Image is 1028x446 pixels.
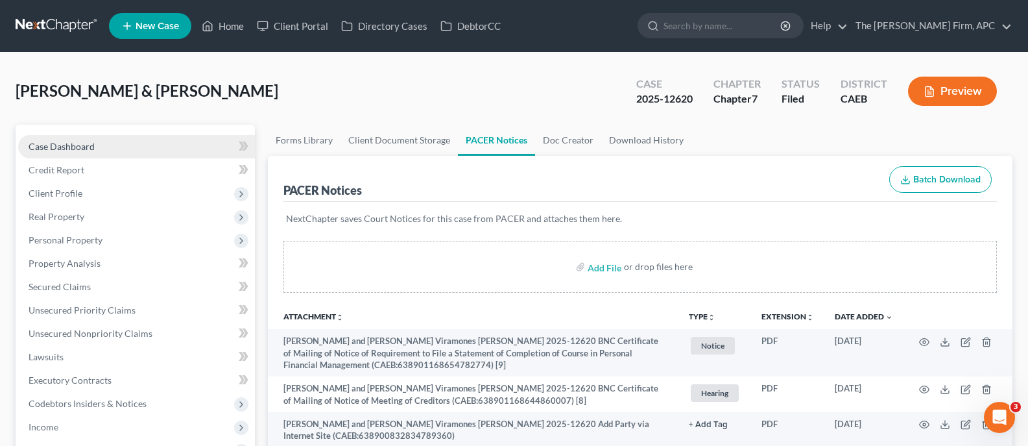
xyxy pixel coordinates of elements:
[908,77,997,106] button: Preview
[841,92,887,106] div: CAEB
[18,158,255,182] a: Credit Report
[283,312,344,321] a: Attachmentunfold_more
[29,304,136,316] span: Unsecured Priority Claims
[835,312,893,321] a: Date Added expand_more
[18,369,255,392] a: Executory Contracts
[268,125,341,156] a: Forms Library
[913,174,981,185] span: Batch Download
[29,375,112,386] span: Executory Contracts
[136,21,179,31] span: New Case
[751,329,824,377] td: PDF
[751,377,824,412] td: PDF
[29,164,84,175] span: Credit Report
[689,418,741,430] a: + Add Tag
[250,14,335,38] a: Client Portal
[18,135,255,158] a: Case Dashboard
[691,384,739,402] span: Hearing
[29,281,91,292] span: Secured Claims
[535,125,601,156] a: Doc Creator
[335,14,434,38] a: Directory Cases
[689,421,728,429] button: + Add Tag
[806,314,814,321] i: unfold_more
[458,125,535,156] a: PACER Notices
[29,211,84,222] span: Real Property
[601,125,691,156] a: Download History
[752,92,758,105] span: 7
[18,322,255,345] a: Unsecured Nonpriority Claims
[824,329,903,377] td: [DATE]
[268,377,678,412] td: [PERSON_NAME] and [PERSON_NAME] Viramones [PERSON_NAME] 2025-12620 BNC Certificate of Mailing of ...
[29,141,95,152] span: Case Dashboard
[708,314,715,321] i: unfold_more
[29,351,64,362] span: Lawsuits
[341,125,458,156] a: Client Document Storage
[18,275,255,299] a: Secured Claims
[29,398,147,409] span: Codebtors Insiders & Notices
[29,258,101,269] span: Property Analysis
[18,252,255,275] a: Property Analysis
[691,337,735,354] span: Notice
[283,182,362,198] div: PACER Notices
[18,345,255,369] a: Lawsuits
[195,14,250,38] a: Home
[782,92,820,106] div: Filed
[1010,402,1021,412] span: 3
[29,328,152,339] span: Unsecured Nonpriority Claims
[636,92,693,106] div: 2025-12620
[286,212,994,225] p: NextChapter saves Court Notices for this case from PACER and attaches them here.
[624,260,693,273] div: or drop files here
[984,402,1015,433] iframe: Intercom live chat
[434,14,507,38] a: DebtorCC
[782,77,820,92] div: Status
[889,166,992,193] button: Batch Download
[761,312,814,321] a: Extensionunfold_more
[689,313,715,321] button: TYPEunfold_more
[804,14,848,38] a: Help
[841,77,887,92] div: District
[713,92,761,106] div: Chapter
[824,377,903,412] td: [DATE]
[689,335,741,356] a: Notice
[885,314,893,321] i: expand_more
[18,299,255,322] a: Unsecured Priority Claims
[29,421,58,432] span: Income
[29,188,82,199] span: Client Profile
[849,14,1012,38] a: The [PERSON_NAME] Firm, APC
[663,14,782,38] input: Search by name...
[16,81,278,100] span: [PERSON_NAME] & [PERSON_NAME]
[336,314,344,321] i: unfold_more
[713,77,761,92] div: Chapter
[689,382,741,404] a: Hearing
[636,77,693,92] div: Case
[268,329,678,377] td: [PERSON_NAME] and [PERSON_NAME] Viramones [PERSON_NAME] 2025-12620 BNC Certificate of Mailing of ...
[29,234,102,245] span: Personal Property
